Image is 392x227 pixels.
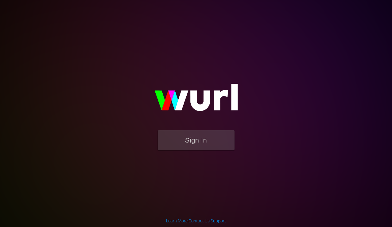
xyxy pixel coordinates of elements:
[166,218,226,224] div: | |
[166,218,188,223] a: Learn More
[158,130,235,150] button: Sign In
[188,218,210,223] a: Contact Us
[211,218,226,223] a: Support
[135,71,258,130] img: wurl-logo-on-black-223613ac3d8ba8fe6dc639794a292ebdb59501304c7dfd60c99c58986ef67473.svg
